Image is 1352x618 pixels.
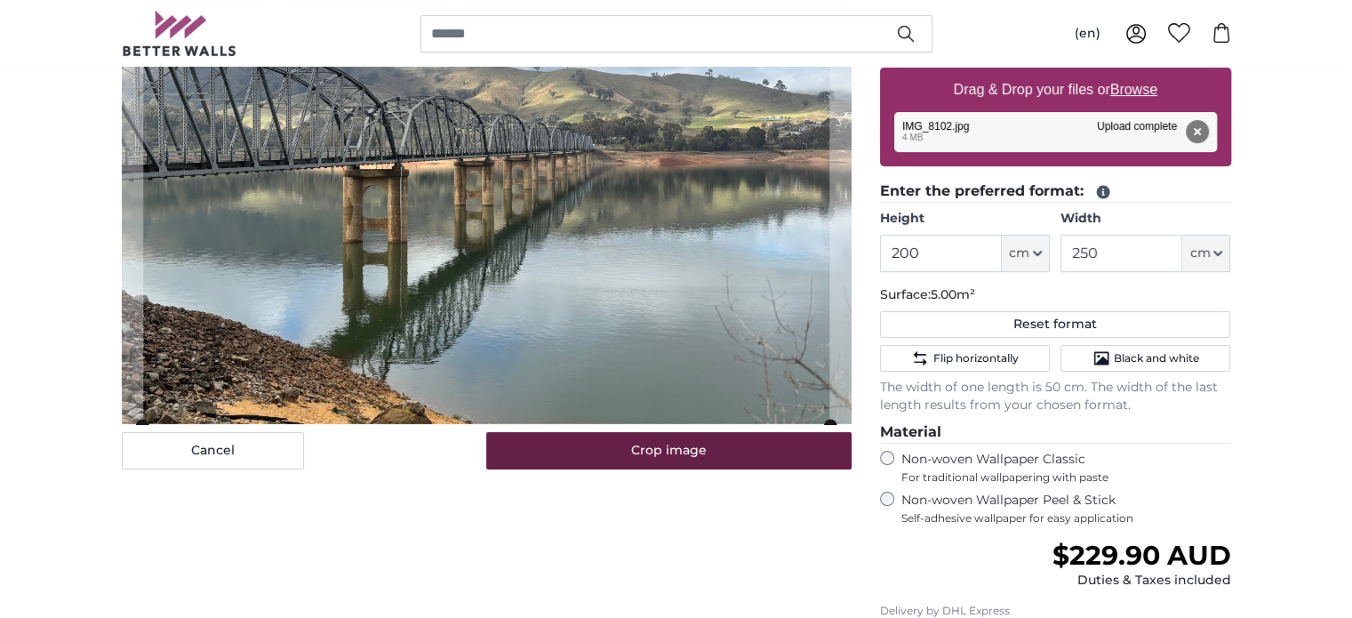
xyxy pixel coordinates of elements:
[1052,539,1230,572] span: $229.90 AUD
[901,492,1231,526] label: Non-woven Wallpaper Peel & Stick
[1060,345,1230,372] button: Black and white
[880,210,1050,228] label: Height
[880,379,1231,414] p: The width of one length is 50 cm. The width of the last length results from your chosen format.
[946,72,1164,108] label: Drag & Drop your files or
[1052,572,1230,590] div: Duties & Taxes included
[880,604,1231,618] p: Delivery by DHL Express
[1002,235,1050,272] button: cm
[901,451,1231,485] label: Non-woven Wallpaper Classic
[880,286,1231,304] p: Surface:
[122,11,237,56] img: Betterwalls
[880,345,1050,372] button: Flip horizontally
[880,421,1231,444] legend: Material
[880,311,1231,338] button: Reset format
[932,351,1018,365] span: Flip horizontally
[486,432,852,470] button: Crop image
[1110,82,1157,97] u: Browse
[1060,18,1115,50] button: (en)
[1060,210,1230,228] label: Width
[901,470,1231,485] span: For traditional wallpapering with paste
[122,432,304,470] button: Cancel
[901,511,1231,526] span: Self-adhesive wallpaper for easy application
[1182,235,1230,272] button: cm
[1009,245,1029,262] span: cm
[1189,245,1210,262] span: cm
[931,286,975,302] span: 5.00m²
[1114,351,1199,365] span: Black and white
[880,181,1231,203] legend: Enter the preferred format:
